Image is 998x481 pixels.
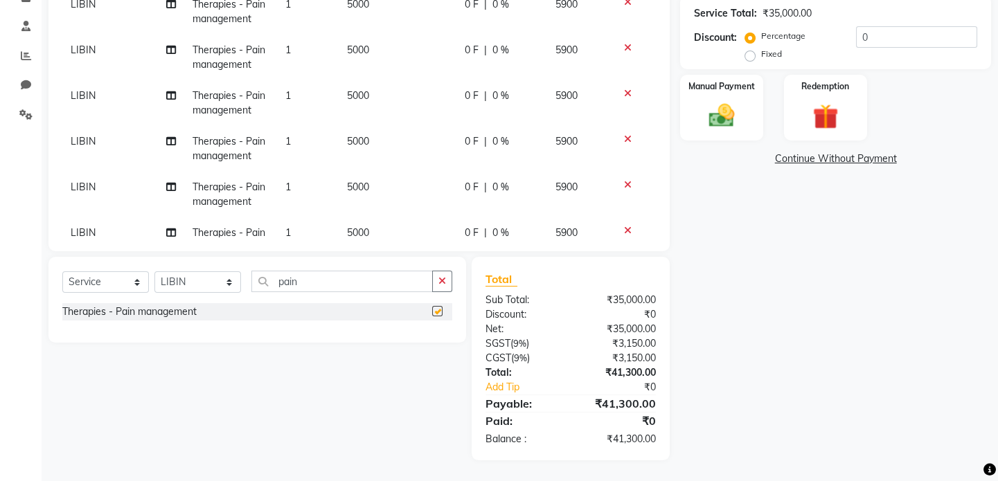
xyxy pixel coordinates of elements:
[464,43,478,57] span: 0 F
[475,365,571,380] div: Total:
[492,226,508,240] span: 0 %
[475,395,571,412] div: Payable:
[571,432,666,446] div: ₹41,300.00
[761,30,805,42] label: Percentage
[193,226,265,253] span: Therapies - Pain management
[347,89,369,102] span: 5000
[805,101,846,133] img: _gift.svg
[464,134,478,149] span: 0 F
[483,43,486,57] span: |
[485,272,517,287] span: Total
[71,89,96,102] span: LIBIN
[514,352,527,363] span: 9%
[285,89,291,102] span: 1
[475,380,587,394] a: Add Tip
[285,135,291,147] span: 1
[483,226,486,240] span: |
[193,135,265,162] span: Therapies - Pain management
[485,352,511,364] span: CGST
[464,226,478,240] span: 0 F
[571,395,666,412] div: ₹41,300.00
[483,134,486,149] span: |
[464,180,478,194] span: 0 F
[71,226,96,239] span: LIBIN
[464,89,478,103] span: 0 F
[763,6,812,21] div: ₹35,000.00
[701,101,742,130] img: _cash.svg
[761,48,782,60] label: Fixed
[347,181,369,193] span: 5000
[492,180,508,194] span: 0 %
[475,307,571,322] div: Discount:
[71,181,96,193] span: LIBIN
[492,43,508,57] span: 0 %
[694,30,737,45] div: Discount:
[193,44,265,71] span: Therapies - Pain management
[62,305,197,319] div: Therapies - Pain management
[555,181,578,193] span: 5900
[475,322,571,336] div: Net:
[285,44,291,56] span: 1
[285,226,291,239] span: 1
[571,412,666,429] div: ₹0
[571,322,666,336] div: ₹35,000.00
[694,6,757,21] div: Service Total:
[347,226,369,239] span: 5000
[251,271,433,292] input: Search or Scan
[571,293,666,307] div: ₹35,000.00
[688,80,755,93] label: Manual Payment
[683,152,988,166] a: Continue Without Payment
[71,44,96,56] span: LIBIN
[475,351,571,365] div: ( )
[475,336,571,351] div: ( )
[587,380,666,394] div: ₹0
[193,89,265,116] span: Therapies - Pain management
[193,181,265,208] span: Therapies - Pain management
[285,181,291,193] span: 1
[555,226,578,239] span: 5900
[555,135,578,147] span: 5900
[801,80,849,93] label: Redemption
[571,307,666,322] div: ₹0
[475,432,571,446] div: Balance :
[475,412,571,429] div: Paid:
[485,337,510,350] span: SGST
[492,89,508,103] span: 0 %
[483,89,486,103] span: |
[555,89,578,102] span: 5900
[571,365,666,380] div: ₹41,300.00
[571,336,666,351] div: ₹3,150.00
[71,135,96,147] span: LIBIN
[513,338,526,349] span: 9%
[492,134,508,149] span: 0 %
[555,44,578,56] span: 5900
[347,135,369,147] span: 5000
[347,44,369,56] span: 5000
[475,293,571,307] div: Sub Total:
[571,351,666,365] div: ₹3,150.00
[483,180,486,194] span: |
